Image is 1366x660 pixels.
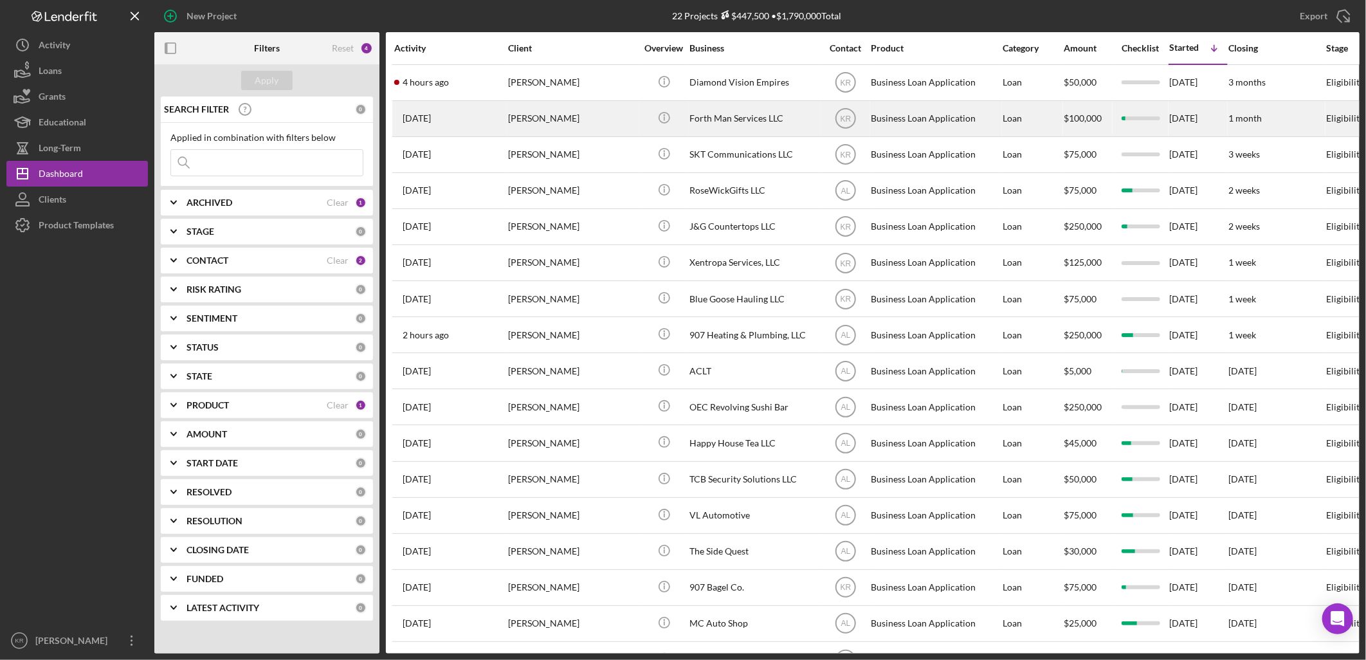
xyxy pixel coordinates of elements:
[6,58,148,84] a: Loans
[841,403,850,412] text: AL
[1169,138,1227,172] div: [DATE]
[1169,426,1227,460] div: [DATE]
[403,510,431,520] time: 2025-06-26 04:21
[840,259,851,268] text: KR
[1064,401,1102,412] span: $250,000
[1169,571,1227,605] div: [DATE]
[39,161,83,190] div: Dashboard
[1228,43,1325,53] div: Closing
[1064,185,1097,196] span: $75,000
[403,185,431,196] time: 2025-08-31 18:07
[32,628,116,657] div: [PERSON_NAME]
[1228,257,1256,268] time: 1 week
[355,457,367,469] div: 0
[871,607,999,641] div: Business Loan Application
[394,43,507,53] div: Activity
[355,486,367,498] div: 0
[1169,102,1227,136] div: [DATE]
[508,535,637,569] div: [PERSON_NAME]
[403,582,431,592] time: 2025-08-12 20:13
[1228,509,1257,520] time: [DATE]
[187,284,241,295] b: RISK RATING
[1228,545,1257,556] time: [DATE]
[403,149,431,160] time: 2025-08-22 00:22
[508,607,637,641] div: [PERSON_NAME]
[871,138,999,172] div: Business Loan Application
[689,210,818,244] div: J&G Countertops LLC
[689,318,818,352] div: 907 Heating & Plumbing, LLC
[360,42,373,55] div: 4
[1064,221,1102,232] span: $250,000
[1228,185,1260,196] time: 2 weeks
[6,212,148,238] a: Product Templates
[689,246,818,280] div: Xentropa Services, LLC
[403,366,431,376] time: 2025-07-23 21:45
[1228,113,1262,124] time: 1 month
[403,330,449,340] time: 2025-09-11 23:12
[15,637,23,645] text: KR
[871,174,999,208] div: Business Loan Application
[187,429,227,439] b: AMOUNT
[689,499,818,533] div: VL Automotive
[1228,329,1256,340] time: 1 week
[871,571,999,605] div: Business Loan Application
[1064,149,1097,160] span: $75,000
[355,399,367,411] div: 1
[508,138,637,172] div: [PERSON_NAME]
[1064,257,1102,268] span: $125,000
[841,547,850,556] text: AL
[1169,463,1227,497] div: [DATE]
[821,43,870,53] div: Contact
[841,187,850,196] text: AL
[355,371,367,382] div: 0
[689,102,818,136] div: Forth Man Services LLC
[39,212,114,241] div: Product Templates
[871,463,999,497] div: Business Loan Application
[1169,354,1227,388] div: [DATE]
[187,255,228,266] b: CONTACT
[327,400,349,410] div: Clear
[187,400,229,410] b: PRODUCT
[6,187,148,212] a: Clients
[871,282,999,316] div: Business Loan Application
[508,571,637,605] div: [PERSON_NAME]
[1169,390,1227,424] div: [DATE]
[1003,246,1062,280] div: Loan
[1169,42,1199,53] div: Started
[1064,365,1091,376] span: $5,000
[871,426,999,460] div: Business Loan Application
[6,628,148,654] button: KR[PERSON_NAME]
[355,197,367,208] div: 1
[403,221,431,232] time: 2025-09-08 22:09
[508,426,637,460] div: [PERSON_NAME]
[871,535,999,569] div: Business Loan Application
[39,187,66,215] div: Clients
[871,318,999,352] div: Business Loan Application
[327,197,349,208] div: Clear
[689,535,818,569] div: The Side Quest
[355,284,367,295] div: 0
[332,43,354,53] div: Reset
[1300,3,1327,29] div: Export
[1064,582,1097,592] span: $75,000
[355,104,367,115] div: 0
[871,246,999,280] div: Business Loan Application
[673,10,842,21] div: 22 Projects • $1,790,000 Total
[1169,174,1227,208] div: [DATE]
[6,32,148,58] button: Activity
[841,331,850,340] text: AL
[840,78,851,87] text: KR
[840,583,851,592] text: KR
[170,133,363,143] div: Applied in combination with filters below
[689,66,818,100] div: Diamond Vision Empires
[6,161,148,187] button: Dashboard
[403,618,431,628] time: 2025-07-18 00:58
[1322,603,1353,634] div: Open Intercom Messenger
[1228,149,1260,160] time: 3 weeks
[871,499,999,533] div: Business Loan Application
[689,174,818,208] div: RoseWickGifts LLC
[187,458,238,468] b: START DATE
[840,151,851,160] text: KR
[355,342,367,353] div: 0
